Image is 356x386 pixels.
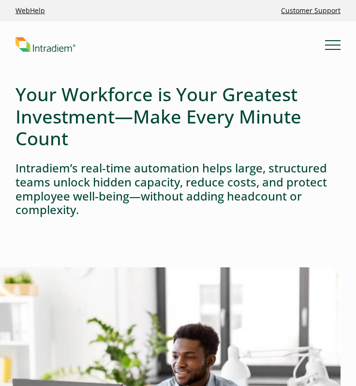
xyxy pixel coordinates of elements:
a: Link to homepage of Intradiem [15,37,325,52]
h4: Intradiem’s real-time automation helps large, structured teams unlock hidden capacity, reduce cos... [15,161,341,217]
a: Customer Support [277,2,344,19]
button: Mobile Navigation Button [325,37,341,52]
img: Intradiem [15,37,75,52]
a: Link opens in a new window [12,2,49,19]
h1: Your Workforce is Your Greatest Investment—Make Every Minute Count [15,83,341,150]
